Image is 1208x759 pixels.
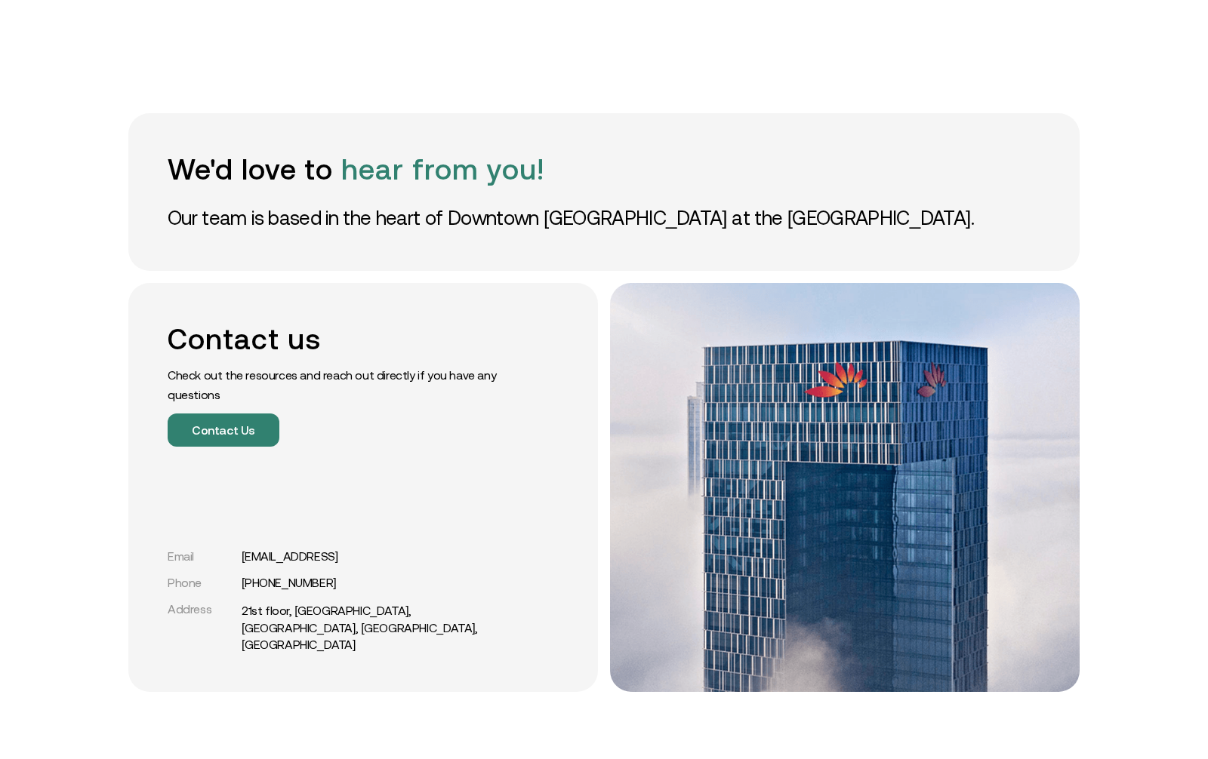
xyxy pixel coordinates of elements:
[168,322,507,356] h2: Contact us
[168,576,236,590] div: Phone
[168,204,1040,232] p: Our team is based in the heart of Downtown [GEOGRAPHIC_DATA] at the [GEOGRAPHIC_DATA].
[242,576,336,590] a: [PHONE_NUMBER]
[168,549,236,564] div: Email
[168,602,236,616] div: Address
[168,413,279,447] button: Contact Us
[168,365,507,404] p: Check out the resources and reach out directly if you have any questions
[242,549,338,564] a: [EMAIL_ADDRESS]
[341,153,544,186] span: hear from you!
[242,602,507,653] a: 21st floor, [GEOGRAPHIC_DATA], [GEOGRAPHIC_DATA], [GEOGRAPHIC_DATA], [GEOGRAPHIC_DATA]
[610,283,1080,692] img: office
[168,152,1040,186] h1: We'd love to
